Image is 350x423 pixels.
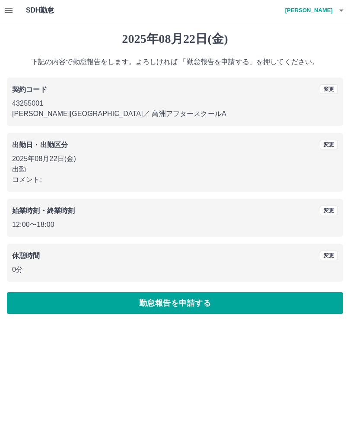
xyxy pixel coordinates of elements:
button: 変更 [320,251,338,260]
b: 休憩時間 [12,252,40,259]
button: 変更 [320,206,338,215]
p: 2025年08月22日(金) [12,154,338,164]
h1: 2025年08月22日(金) [7,32,343,46]
p: 0分 [12,265,338,275]
button: 勤怠報告を申請する [7,292,343,314]
p: 12:00 〜 18:00 [12,220,338,230]
p: [PERSON_NAME][GEOGRAPHIC_DATA] ／ 高洲アフタースクールA [12,109,338,119]
b: 始業時刻・終業時刻 [12,207,75,214]
button: 変更 [320,84,338,94]
b: 契約コード [12,86,47,93]
p: 43255001 [12,98,338,109]
button: 変更 [320,140,338,149]
p: 下記の内容で勤怠報告をします。よろしければ 「勤怠報告を申請する」を押してください。 [7,57,343,67]
b: 出勤日・出勤区分 [12,141,68,149]
p: コメント: [12,174,338,185]
p: 出勤 [12,164,338,174]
